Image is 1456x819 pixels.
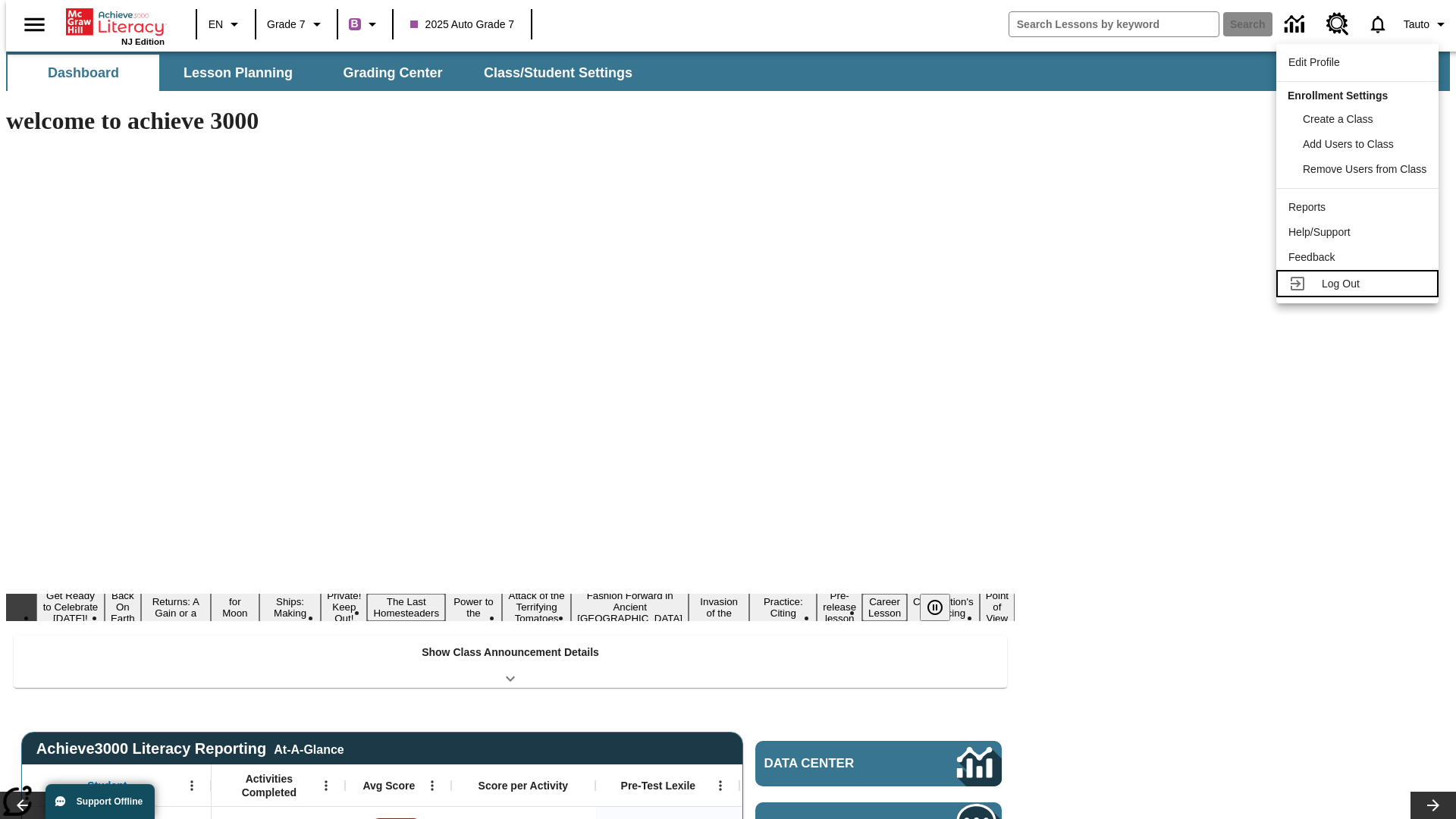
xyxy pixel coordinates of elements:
[1322,278,1360,290] span: Log Out
[1303,163,1426,175] span: Remove Users from Class
[6,12,221,26] body: Maximum 600 characters Press Escape to exit toolbar Press Alt + F10 to reach toolbar
[1303,138,1394,150] span: Add Users to Class
[1288,56,1340,68] span: Edit Profile
[1288,201,1326,213] span: Reports
[1303,113,1373,125] span: Create a Class
[1288,226,1351,238] span: Help/Support
[1288,89,1388,102] span: Enrollment Settings
[1288,251,1335,263] span: Feedback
